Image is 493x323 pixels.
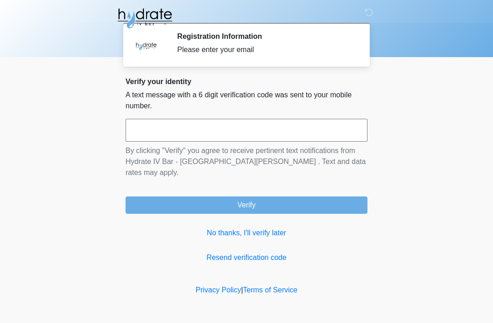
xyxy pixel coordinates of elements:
p: By clicking "Verify" you agree to receive pertinent text notifications from Hydrate IV Bar - [GEO... [126,145,367,178]
a: Terms of Service [243,286,297,294]
a: No thanks, I'll verify later [126,228,367,238]
a: Resend verification code [126,252,367,263]
h2: Verify your identity [126,77,367,86]
img: Hydrate IV Bar - Fort Collins Logo [116,7,173,30]
p: A text message with a 6 digit verification code was sent to your mobile number. [126,90,367,111]
button: Verify [126,196,367,214]
div: Please enter your email [177,44,354,55]
a: | [241,286,243,294]
img: Agent Avatar [132,32,160,59]
a: Privacy Policy [196,286,241,294]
